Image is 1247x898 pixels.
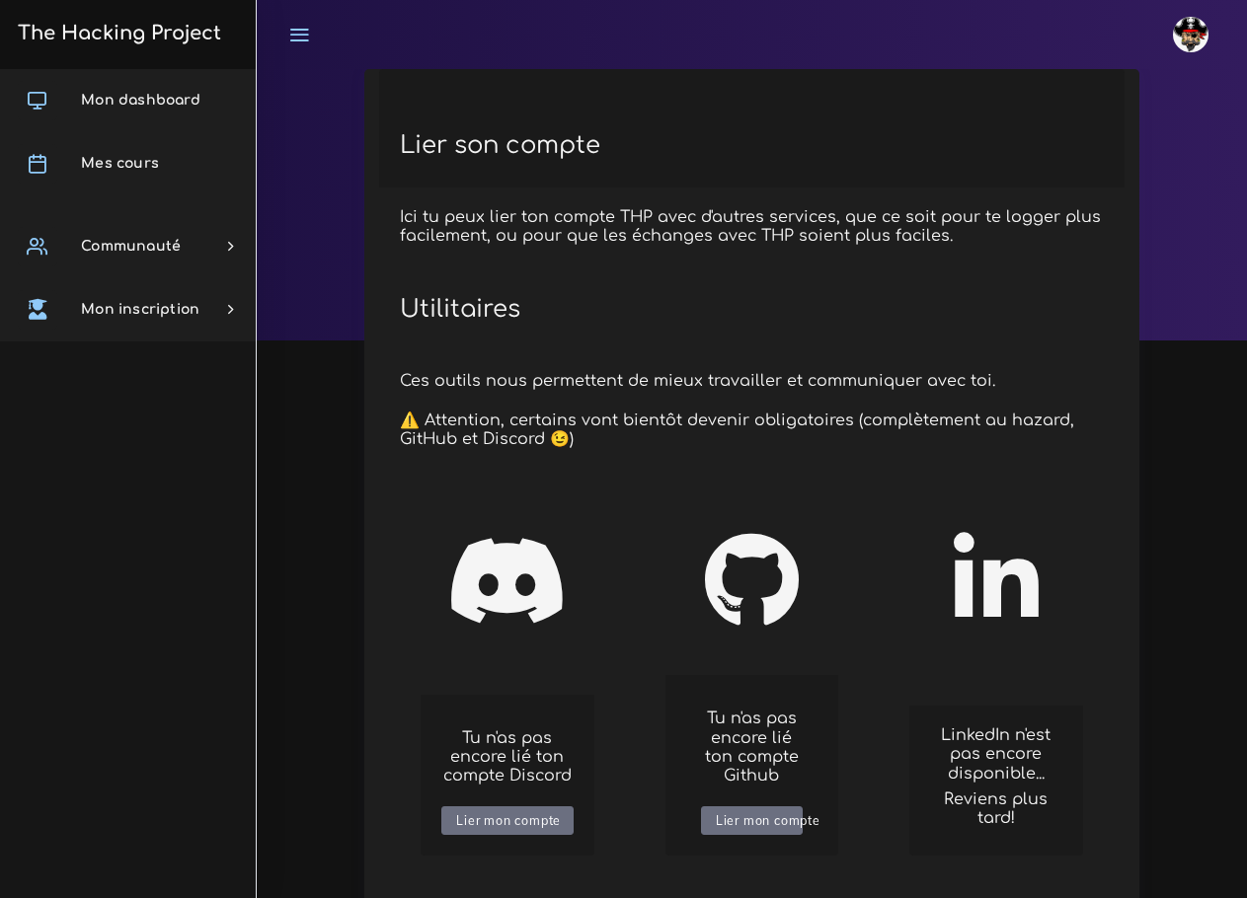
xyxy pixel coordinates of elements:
h5: Tu n'as pas encore lié ton compte Github [701,696,803,799]
img: avatar [1173,17,1208,52]
span: Communauté [81,239,181,254]
div: Lier mon compte [716,813,820,828]
h5: ⚠️ Attention, certains vont bientôt devenir obligatoires (complètement au hazard, GitHub et Disco... [400,398,1104,463]
h2: Utilitaires [400,254,1104,365]
button: Lier mon compte [701,806,803,835]
h5: Ces outils nous permettent de mieux travailler et communiquer avec toi. [400,372,1104,391]
h5: Ici tu peux lier ton compte THP avec d'autres services, que ce soit pour te logger plus facilemen... [400,208,1104,246]
h2: Lier son compte [400,131,1104,160]
span: Mon inscription [81,302,199,317]
h5: Reviens plus tard! [930,790,1061,828]
button: Lier mon compte [441,806,573,835]
span: Mes cours [81,156,159,171]
h3: The Hacking Project [12,23,221,44]
h5: LinkedIn n'est pas encore disponible... [930,726,1061,783]
div: Lier mon compte [456,813,561,828]
span: Mon dashboard [81,93,200,108]
h5: Tu n'as pas encore lié ton compte Discord [441,715,573,799]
